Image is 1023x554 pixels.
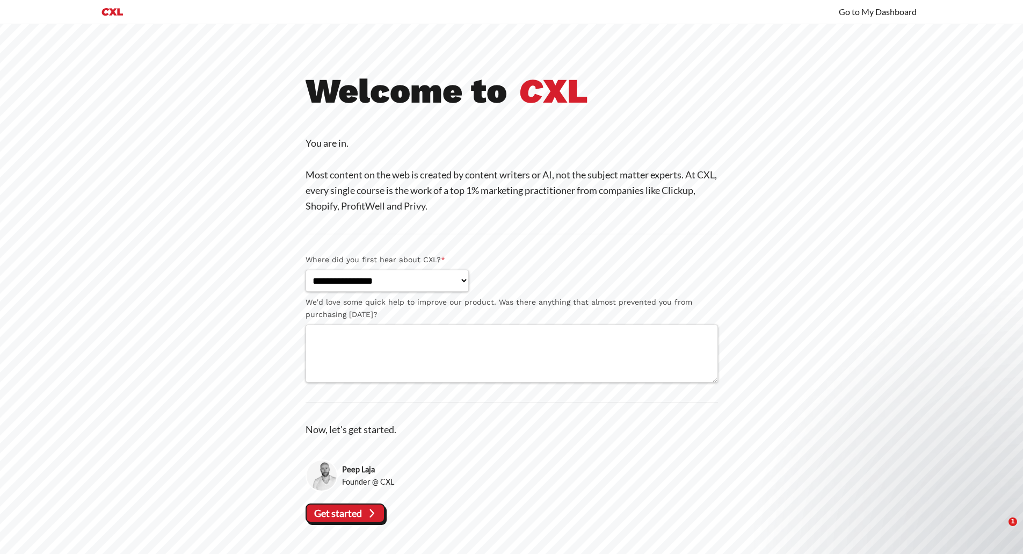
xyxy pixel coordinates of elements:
iframe: Intercom notifications message [808,444,1023,525]
span: Founder @ CXL [342,476,394,488]
span: 1 [1009,517,1017,526]
label: Where did you first hear about CXL? [306,254,718,266]
label: We'd love some quick help to improve our product. Was there anything that almost prevented you fr... [306,296,718,321]
p: You are in. Most content on the web is created by content writers or AI, not the subject matter e... [306,135,718,214]
b: XL [519,70,588,111]
i: C [519,70,543,111]
vaadin-button: Get started [306,503,386,523]
p: Now, let's get started. [306,422,718,437]
strong: Peep Laja [342,463,394,476]
iframe: Intercom live chat [986,517,1012,543]
img: Peep Laja, Founder @ CXL [306,459,338,492]
b: Welcome to [306,70,507,111]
